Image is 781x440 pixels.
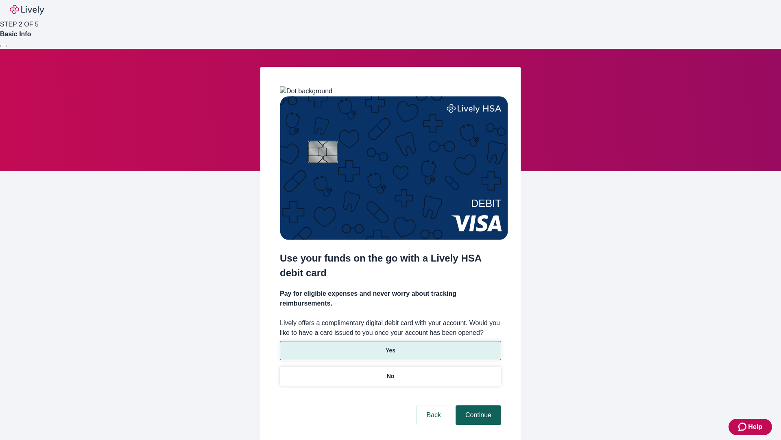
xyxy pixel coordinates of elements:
[280,367,501,386] button: No
[456,405,501,425] button: Continue
[748,422,762,432] span: Help
[10,5,44,15] img: Lively
[417,405,451,425] button: Back
[280,289,501,308] h4: Pay for eligible expenses and never worry about tracking reimbursements.
[280,318,501,338] label: Lively offers a complimentary digital debit card with your account. Would you like to have a card...
[729,419,772,435] button: Zendesk support iconHelp
[738,422,748,432] svg: Zendesk support icon
[280,341,501,360] button: Yes
[280,96,508,240] img: Debit card
[280,86,332,96] img: Dot background
[280,251,501,280] h2: Use your funds on the go with a Lively HSA debit card
[387,372,395,381] p: No
[386,346,395,355] p: Yes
